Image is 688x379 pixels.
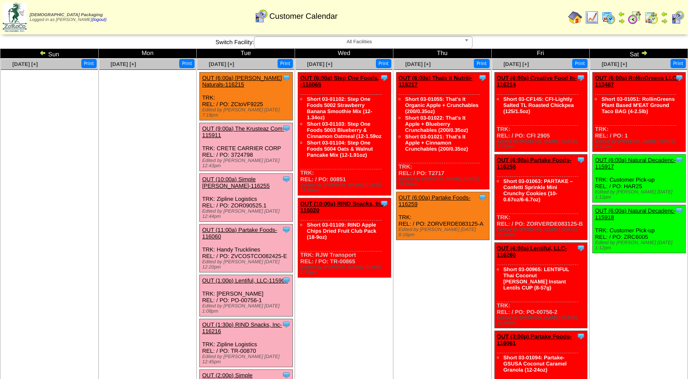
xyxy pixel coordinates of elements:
img: arrowleft.gif [661,10,668,17]
a: Short 03-01051: RollinGreens Plant Based M'EAT Ground Taco BAG (4-2.5lb) [601,96,674,114]
img: Tooltip [478,193,487,202]
img: Tooltip [282,124,291,133]
div: TRK: Customer Pick-up REL: / PO: ZRC6005 [593,205,686,253]
div: TRK: RJW Transport REL: / PO: TR-00865 [298,198,391,278]
span: Logged in as [PERSON_NAME] [30,13,107,22]
a: [DATE] [+] [12,61,38,67]
img: Tooltip [478,73,487,82]
div: Edited by [PERSON_NAME] [DATE] 12:43pm [202,158,292,169]
div: TRK: CRETE CARRIER CORP REL: / PO: 3724798 [200,123,293,171]
div: TRK: REL: / PO: CFI 2905 [494,72,587,152]
div: TRK: Zipline Logistics REL: / PO: TR-00870 [200,319,293,367]
img: calendarprod.gif [601,10,615,24]
a: Short 03-01055: That's It Organic Apple + Crunchables (200/0.35oz) [405,96,479,114]
a: [DATE] [+] [307,61,332,67]
td: Wed [295,49,393,59]
div: Edited by [PERSON_NAME] [DATE] 2:50pm [300,265,391,275]
div: Edited by [PERSON_NAME] [DATE] 7:18pm [202,107,292,118]
img: Tooltip [282,225,291,234]
div: TRK: REL: / PO: 1 [593,72,686,152]
img: line_graph.gif [585,10,599,24]
td: Thu [393,49,491,59]
img: calendarblend.gif [628,10,642,24]
img: Tooltip [380,73,389,82]
a: (logout) [92,17,107,22]
button: Print [572,59,587,68]
img: Tooltip [282,175,291,183]
div: Edited by [PERSON_NAME] [DATE] 1:12pm [595,189,685,200]
img: zoroco-logo-small.webp [3,3,27,32]
div: TRK: REL: / PO: 00851 [298,72,391,196]
div: TRK: REL: / PO: ZORVERDE083125-B [494,155,587,240]
a: [DATE] [+] [504,61,529,67]
img: Tooltip [675,206,684,215]
a: Short 03-01021: That's It Apple + Cinnamon Crunchables (200/0.35oz) [405,134,468,152]
img: arrowright.gif [618,17,625,24]
button: Print [474,59,489,68]
a: Short 03-CF145: CFI-Lightly Salted TL Roasted Chickpea (125/1.5oz) [504,96,574,114]
div: TRK: [PERSON_NAME] REL: / PO: PO-00756-1 [200,275,293,317]
img: arrowright.gif [641,49,648,56]
img: arrowright.gif [661,17,668,24]
a: Short 03-01109: RIND Apple Chips Dried Fruit Club Pack (18-9oz) [307,222,376,240]
div: Edited by [PERSON_NAME] [DATE] 12:00am [399,176,489,187]
img: calendarinout.gif [644,10,658,24]
img: Tooltip [675,155,684,164]
a: OUT (9:00a) The Krusteaz Com-115911 [202,125,284,138]
a: Short 03-01104: Step One Foods 5004 Oats & Walnut Pancake Mix (12-1.91oz) [307,140,373,158]
a: OUT (6:00a) RollinGreens LLC-113487 [595,75,678,88]
button: Print [179,59,195,68]
div: TRK: REL: / PO: PO-00756-2 [494,243,587,328]
img: calendarcustomer.gif [671,10,685,24]
div: Edited by [PERSON_NAME] [DATE] 12:45pm [202,354,292,365]
td: Sun [0,49,99,59]
span: All Facilities [258,37,461,47]
a: [DATE] [+] [111,61,136,67]
button: Print [278,59,293,68]
td: Tue [197,49,295,59]
span: Customer Calendar [269,12,337,21]
a: OUT (6:00a) Natural Decadenc-115918 [595,207,675,221]
a: [DATE] [+] [602,61,627,67]
div: Edited by [PERSON_NAME] [DATE] 1:12pm [595,139,685,149]
a: OUT (6:00a) Step One Foods, -116065 [300,75,379,88]
td: Mon [98,49,197,59]
img: Tooltip [577,332,585,341]
button: Print [376,59,391,68]
a: OUT (10:00a) Simple [PERSON_NAME]-116255 [202,176,270,189]
img: arrowleft.gif [618,10,625,17]
a: Short 03-01063: PARTAKE – Confetti Sprinkle Mini Crunchy Cookies (10-0.67oz/6-6.7oz) [504,178,573,203]
a: OUT (11:00a) Partake Foods-116060 [202,227,277,240]
a: [DATE] [+] [209,61,234,67]
td: Fri [491,49,590,59]
div: Edited by [PERSON_NAME] [DATE] 12:20pm [202,259,292,270]
span: [DATE] [+] [405,61,431,67]
a: OUT (6:00a) Partake Foods-116258 [497,157,572,170]
a: Short 03-01022: That's It Apple + Blueberry Crunchables (200/0.35oz) [405,115,468,133]
div: Edited by [PERSON_NAME] [DATE] 1:08pm [202,303,292,314]
div: TRK: REL: / PO: ZORVERDE083125-A [396,192,489,240]
div: TRK: REL: / PO: T2717 [396,72,489,189]
button: Print [81,59,97,68]
div: TRK: Handy Trucklines REL: / PO: ZVCOSTCO082425-E [200,224,293,272]
a: Short 03-00965: LENTIFUL Thai Coconut [PERSON_NAME] Instant Lentils CUP (8-57g) [504,266,569,291]
a: OUT (6:00a) Partake Foods-116259 [399,194,471,207]
div: Edited by [PERSON_NAME] [DATE] 1:12pm [595,240,685,251]
a: Short 03-01094: Partake-GSUSA Coconut Caramel Granola (12-24oz) [504,355,567,373]
img: Tooltip [675,73,684,82]
div: Edited by [PERSON_NAME] [DATE] 12:44pm [202,209,292,219]
img: calendarcustomer.gif [254,9,268,23]
img: Tooltip [282,73,291,82]
div: Edited by [PERSON_NAME] [DATE] 7:17pm [497,139,587,149]
a: OUT (6:00a) Creative Food In-116214 [497,75,577,88]
img: Tooltip [577,244,585,252]
a: OUT (1:30p) RIND Snacks, Inc-116216 [202,321,282,334]
a: OUT (6:00a) Lentiful, LLC-116260 [497,245,567,258]
a: OUT (6:00a) [PERSON_NAME] Naturals-116215 [202,75,282,88]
